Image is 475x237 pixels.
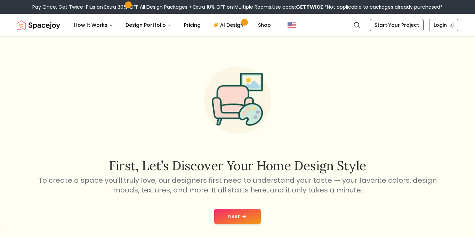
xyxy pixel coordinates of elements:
span: Use code: [272,3,323,10]
img: Start Style Quiz Illustration [193,56,282,145]
span: *Not applicable to packages already purchased* [323,3,443,10]
button: Next [214,209,261,224]
b: GETTWICE [296,3,323,10]
img: United States [288,21,296,29]
h2: First, let’s discover your home design style [37,159,438,173]
a: Start Your Project [370,19,424,31]
p: To create a space you'll truly love, our designers first need to understand your taste — your fav... [37,175,438,195]
nav: Main [69,18,276,32]
a: Spacejoy [17,18,60,32]
div: Pay Once, Get Twice-Plus an Extra 30% OFF All Design Packages + Extra 10% OFF on Multiple Rooms. [32,3,443,10]
button: How It Works [69,18,119,32]
a: Pricing [178,18,206,32]
a: Login [429,19,458,31]
a: Shop [252,18,276,32]
button: Design Portfolio [120,18,177,32]
a: AI Design [208,18,251,32]
img: Spacejoy Logo [17,18,60,32]
nav: Global [17,14,458,36]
